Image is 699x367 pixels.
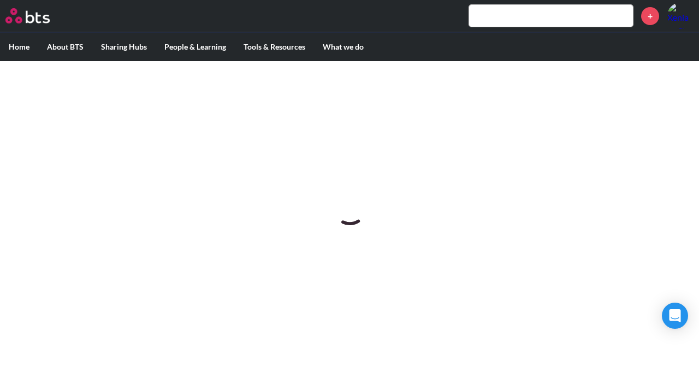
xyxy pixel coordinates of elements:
[667,3,694,29] img: Xenia Korobochkina
[92,33,156,61] label: Sharing Hubs
[38,33,92,61] label: About BTS
[156,33,235,61] label: People & Learning
[235,33,314,61] label: Tools & Resources
[314,33,372,61] label: What we do
[662,303,688,329] div: Open Intercom Messenger
[641,7,659,25] a: +
[5,8,50,23] img: BTS Logo
[5,8,70,23] a: Go home
[667,3,694,29] a: Profile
